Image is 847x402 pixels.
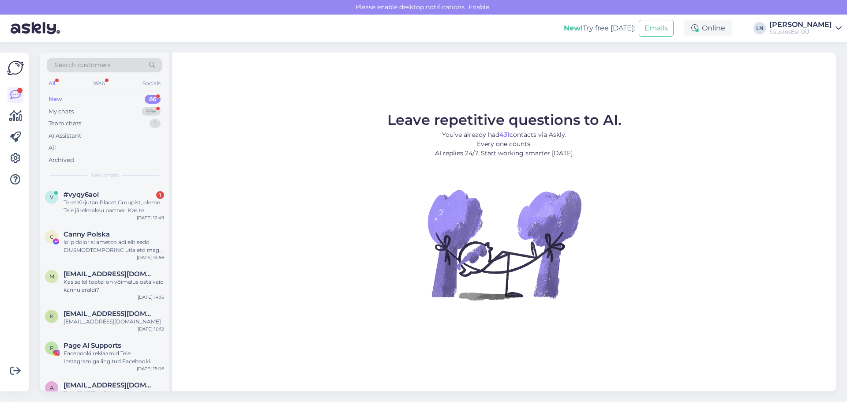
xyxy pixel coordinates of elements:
button: Emails [639,20,674,37]
div: AI Assistant [49,131,81,140]
div: Web [91,78,107,89]
span: C [50,233,54,240]
div: 1 [150,119,161,128]
span: v [50,194,53,200]
span: Canny Polska [64,230,110,238]
div: [PERSON_NAME] [769,21,832,28]
div: 86 [145,95,161,104]
div: SisustusEst OÜ [769,28,832,35]
div: Facebooki reklaamid Teie Instagramiga lingitud Facebooki konto on identiteedivarguse kahtluse tõt... [64,349,164,365]
span: Leave repetitive questions to AI. [387,111,622,128]
div: [EMAIL_ADDRESS][DOMAIN_NAME] [64,318,164,326]
div: [DATE] 15:06 [137,365,164,372]
img: Askly Logo [7,60,24,76]
div: My chats [49,107,74,116]
div: Tere! Kirjutan Placet Groupist, oleme Teie järelmaksu partner. Kas te saaksite palun täpsustada k... [64,199,164,214]
span: #vyqy6aol [64,191,99,199]
span: New chats [90,171,119,179]
span: Page Al Supports [64,342,121,349]
div: 1 [156,191,164,199]
div: New [49,95,62,104]
a: [PERSON_NAME]SisustusEst OÜ [769,21,842,35]
div: Archived [49,156,74,165]
span: Enable [466,3,492,11]
div: [DATE] 14:15 [138,294,164,301]
div: [DATE] 14:56 [137,254,164,261]
span: m [49,273,54,280]
div: Try free [DATE]: [564,23,635,34]
span: alla.fedotova.777@gmail.com [64,381,155,389]
span: maritleito@gmail.com [64,270,155,278]
div: lo'ip dolor si ametco adi elit sedd EIUSMODTEMPORINC utla etd magn aliquaenima minimven. quisnos ... [64,238,164,254]
span: Search customers [55,60,111,70]
div: Socials [141,78,162,89]
div: [DATE] 12:49 [137,214,164,221]
span: k [50,313,54,319]
span: a [50,384,54,391]
b: New! [564,24,583,32]
div: All [47,78,57,89]
div: Team chats [49,119,81,128]
p: You’ve already had contacts via Askly. Every one counts. AI replies 24/7. Start working smarter [... [387,130,622,158]
img: No Chat active [425,165,584,324]
div: Kas sellel tootel on võimalus osta vaid kannu eraldi? [64,278,164,294]
div: All [49,143,56,152]
b: 431 [499,131,510,139]
div: LN [753,22,766,34]
div: 99+ [142,107,161,116]
div: [DATE] 10:12 [138,326,164,332]
span: P [50,345,54,351]
span: kaililottajuhkam@gmail.com [64,310,155,318]
div: Online [684,20,732,36]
